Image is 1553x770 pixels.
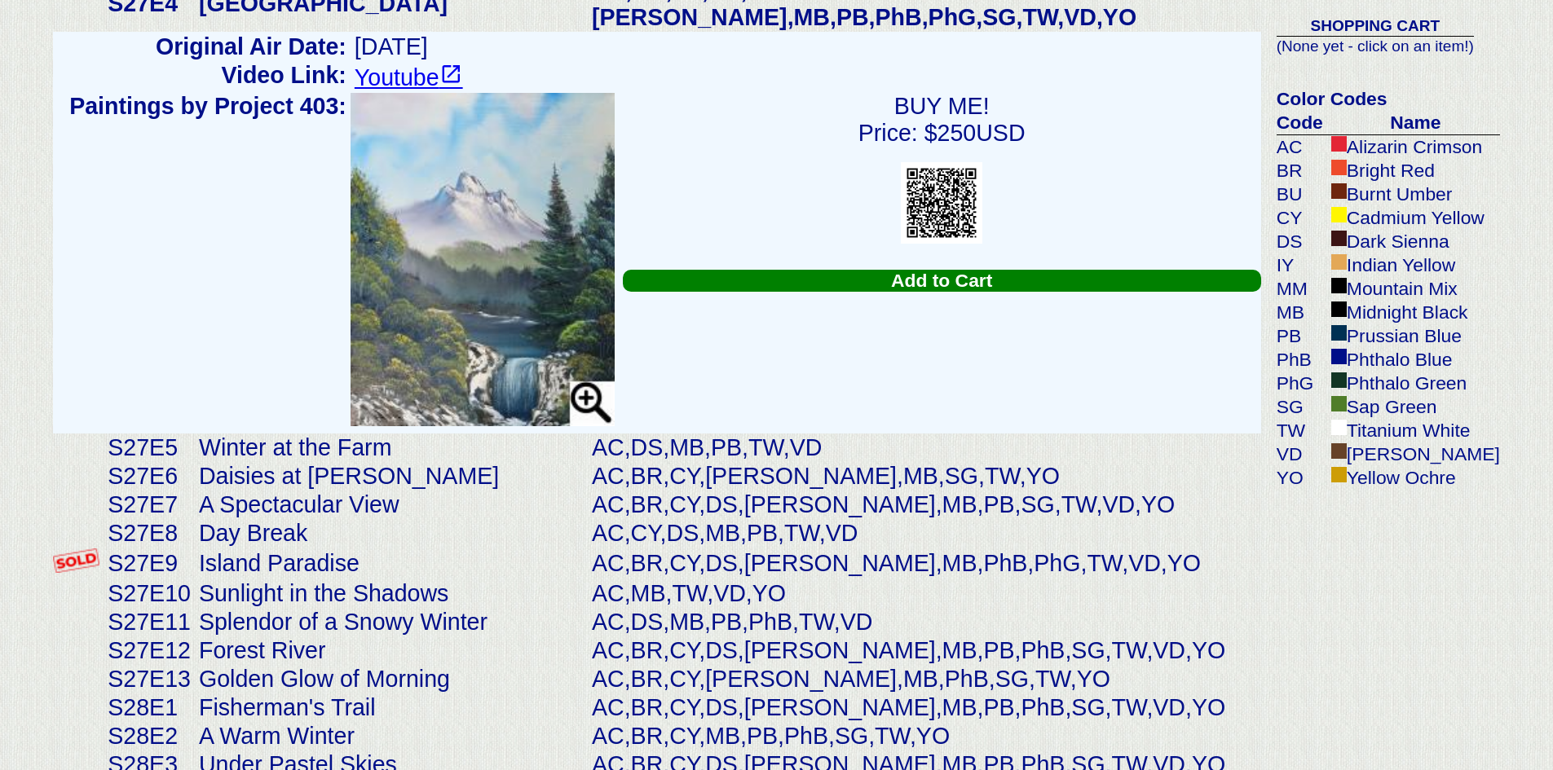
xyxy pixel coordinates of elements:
[588,608,1261,636] td: AC,DS,MB,PB,PhB,TW,VD
[1277,466,1327,490] td: YO
[1277,277,1327,301] td: MM
[588,579,1261,608] td: AC,MB,TW,VD,YO
[104,636,195,665] td: S27E12
[1327,253,1500,277] td: Indian Yellow
[104,608,195,636] td: S27E11
[901,162,982,244] img: ImgSvc.ashx
[1327,135,1500,160] td: Alizarin Crimson
[1277,230,1327,253] td: DS
[104,491,195,519] td: S27E7
[588,491,1261,519] td: AC,BR,CY,DS,[PERSON_NAME],MB,PB,SG,TW,VD,YO
[1327,230,1500,253] td: Dark Sienna
[623,120,1261,147] div: Price:
[69,61,351,92] td: Video Link:
[1277,37,1474,57] td: (None yet - click on an item!)
[1327,372,1500,395] td: Phthalo Green
[104,579,195,608] td: S27E10
[69,92,351,433] td: Paintings by Project 403:
[195,722,588,750] td: A Warm Winter
[1277,301,1327,324] td: MB
[1327,348,1500,372] td: Phthalo Blue
[1277,419,1327,442] td: TW
[623,270,1261,292] button: Add to Cart
[195,636,588,665] td: Forest River
[588,665,1261,693] td: AC,BR,CY,[PERSON_NAME],MB,PhB,SG,TW,YO
[1327,159,1500,183] td: Bright Red
[355,64,463,90] a: Youtube
[1327,183,1500,206] td: Burnt Umber
[351,93,615,427] img: ImgSvc.ashx
[1277,348,1327,372] td: PhB
[588,462,1261,491] td: AC,BR,CY,[PERSON_NAME],MB,SG,TW,YO
[1277,87,1500,111] th: Color Codes
[1277,206,1327,230] td: CY
[1277,395,1327,419] td: SG
[1277,253,1327,277] td: IY
[1277,442,1327,466] td: VD
[1327,395,1500,419] td: Sap Green
[104,519,195,548] td: S27E8
[1327,324,1500,348] td: Prussian Blue
[195,519,588,548] td: Day Break
[1277,111,1327,135] th: Code
[195,462,588,491] td: Daisies at [PERSON_NAME]
[924,120,1026,146] span: $ USD
[1277,135,1327,160] td: AC
[588,548,1261,579] td: AC,BR,CY,DS,[PERSON_NAME],MB,PhB,PhG,TW,VD,YO
[588,519,1261,548] td: AC,CY,DS,MB,PB,TW,VD
[195,693,588,722] td: Fisherman's Trail
[1277,16,1474,37] th: SHOPPING CART
[104,433,195,462] td: S27E5
[1327,206,1500,230] td: Cadmium Yellow
[104,462,195,491] td: S27E6
[195,579,588,608] td: Sunlight in the Shadows
[1327,111,1500,135] th: Name
[195,548,588,579] td: Island Paradise
[104,722,195,750] td: S28E2
[1327,442,1500,466] td: [PERSON_NAME]
[588,693,1261,722] td: AC,BR,CY,DS,[PERSON_NAME],MB,PB,PhB,SG,TW,VD,YO
[1327,277,1500,301] td: Mountain Mix
[195,608,588,636] td: Splendor of a Snowy Winter
[351,33,1261,61] td: [DATE]
[53,548,99,573] img: sold-38.png
[1277,324,1327,348] td: PB
[1327,419,1500,442] td: Titanium White
[1277,372,1327,395] td: PhG
[195,433,588,462] td: Winter at the Farm
[588,722,1261,750] td: AC,BR,CY,MB,PB,PhB,SG,TW,YO
[69,33,351,61] td: Original Air Date:
[1327,301,1500,324] td: Midnight Black
[195,491,588,519] td: A Spectacular View
[938,120,977,146] span: 250
[104,693,195,722] td: S28E1
[588,636,1261,665] td: AC,BR,CY,DS,[PERSON_NAME],MB,PB,PhB,SG,TW,VD,YO
[104,665,195,693] td: S27E13
[1277,159,1327,183] td: BR
[104,548,195,579] td: S27E9
[1327,466,1500,490] td: Yellow Ochre
[588,433,1261,462] td: AC,DS,MB,PB,TW,VD
[195,665,588,693] td: Golden Glow of Morning
[1277,183,1327,206] td: BU
[623,93,1261,120] div: BUY ME!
